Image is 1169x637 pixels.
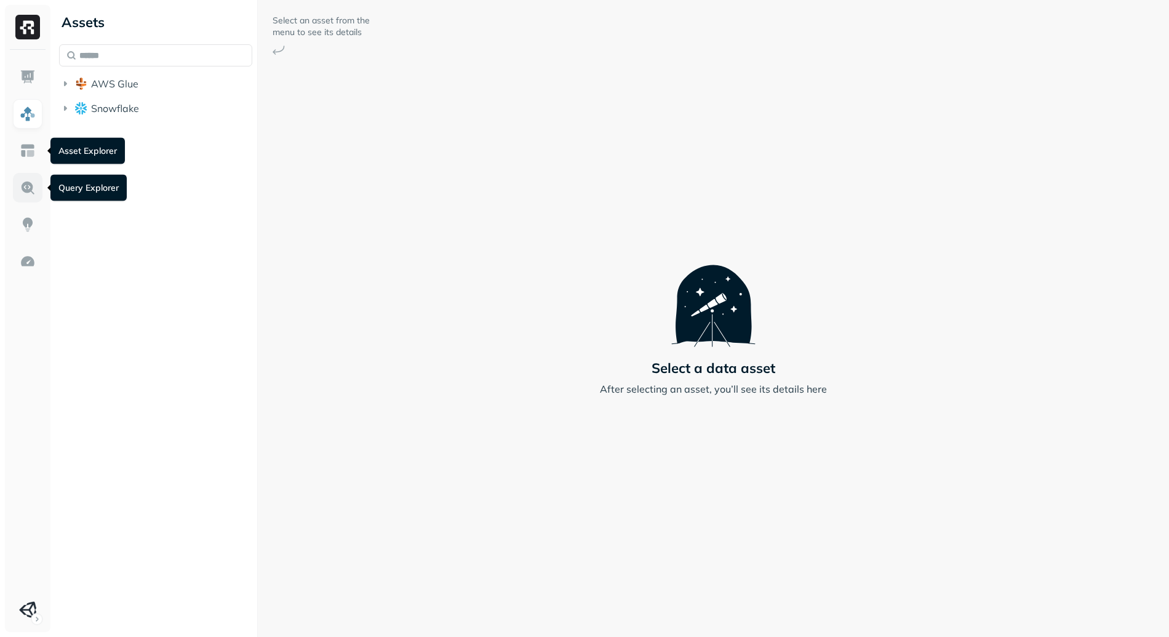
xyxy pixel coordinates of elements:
img: Unity [19,601,36,619]
img: Arrow [273,46,285,55]
img: Query Explorer [20,180,36,196]
span: AWS Glue [91,78,138,90]
img: Optimization [20,254,36,270]
img: Insights [20,217,36,233]
img: Asset Explorer [20,143,36,159]
img: Telescope [671,241,756,347]
p: Select an asset from the menu to see its details [273,15,371,38]
button: AWS Glue [59,74,252,94]
p: Select a data asset [652,359,775,377]
span: Snowflake [91,102,139,114]
div: Assets [59,12,252,32]
img: Assets [20,106,36,122]
img: root [75,78,87,90]
p: After selecting an asset, you’ll see its details here [600,382,827,396]
img: root [75,102,87,114]
img: Ryft [15,15,40,39]
img: Dashboard [20,69,36,85]
button: Snowflake [59,98,252,118]
div: Asset Explorer [50,138,125,164]
div: Query Explorer [50,175,127,201]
